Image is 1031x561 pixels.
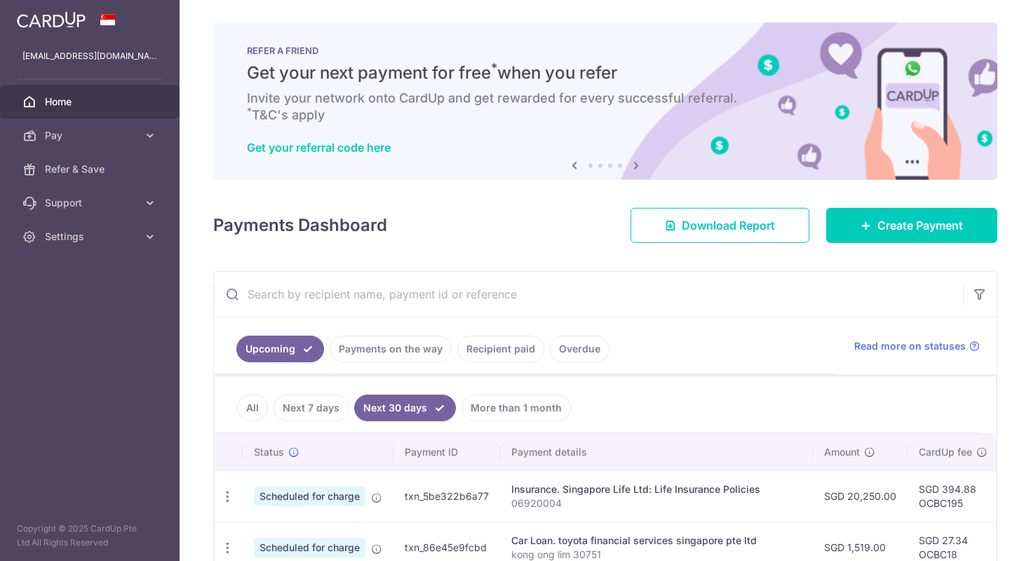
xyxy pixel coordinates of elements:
[393,434,500,470] th: Payment ID
[877,217,963,234] span: Create Payment
[826,208,997,243] a: Create Payment
[854,339,980,353] a: Read more on statuses
[213,213,387,238] h4: Payments Dashboard
[393,470,500,522] td: txn_5be322b6a77
[247,140,391,154] a: Get your referral code here
[214,272,963,317] input: Search by recipient name, payment id or reference
[919,445,972,459] span: CardUp fee
[45,230,137,244] span: Settings
[500,434,813,470] th: Payment details
[254,538,365,557] span: Scheduled for charge
[511,496,802,510] p: 06920004
[511,534,802,548] div: Car Loan. toyota financial services singapore pte ltd
[274,395,349,421] a: Next 7 days
[247,62,964,84] h5: Get your next payment for free when you refer
[45,128,137,143] span: Pay
[908,470,999,522] td: SGD 394.88 OCBC195
[237,395,268,421] a: All
[511,482,802,496] div: Insurance. Singapore Life Ltd: Life Insurance Policies
[213,22,997,180] img: RAF banner
[330,336,452,362] a: Payments on the way
[17,11,86,28] img: CardUp
[22,49,157,63] p: [EMAIL_ADDRESS][DOMAIN_NAME]
[45,95,137,109] span: Home
[236,336,324,362] a: Upcoming
[45,196,137,210] span: Support
[682,217,775,234] span: Download Report
[550,336,609,362] a: Overdue
[824,445,860,459] span: Amount
[631,208,809,243] a: Download Report
[813,470,908,522] td: SGD 20,250.00
[854,339,966,353] span: Read more on statuses
[457,336,544,362] a: Recipient paid
[254,445,284,459] span: Status
[247,45,964,56] p: REFER A FRIEND
[45,162,137,176] span: Refer & Save
[247,90,964,124] h6: Invite your network onto CardUp and get rewarded for every successful referral. T&C's apply
[254,487,365,506] span: Scheduled for charge
[354,395,456,421] a: Next 30 days
[461,395,571,421] a: More than 1 month
[941,519,1017,554] iframe: Opens a widget where you can find more information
